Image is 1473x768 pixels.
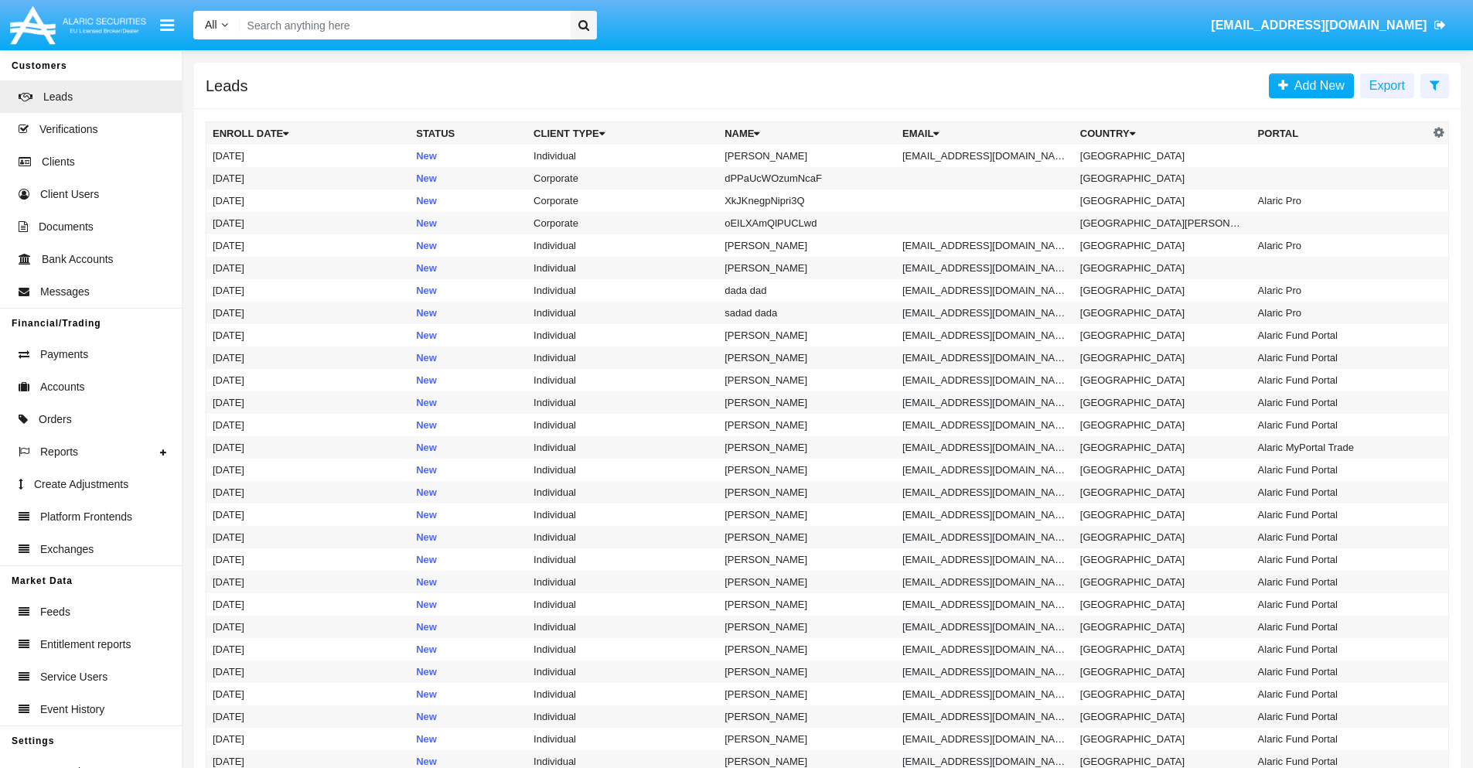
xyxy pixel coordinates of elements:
td: Alaric Fund Portal [1252,593,1430,616]
td: [DATE] [206,212,411,234]
td: [DATE] [206,369,411,391]
th: Name [718,122,896,145]
td: [DATE] [206,571,411,593]
span: Exchanges [40,541,94,558]
td: New [410,369,527,391]
td: [GEOGRAPHIC_DATA] [1074,279,1252,302]
td: New [410,683,527,705]
td: Alaric Fund Portal [1252,369,1430,391]
td: New [410,436,527,459]
td: New [410,660,527,683]
td: Individual [527,302,718,324]
span: Client Users [40,186,99,203]
td: [PERSON_NAME] [718,683,896,705]
th: Client Type [527,122,718,145]
th: Status [410,122,527,145]
td: [EMAIL_ADDRESS][DOMAIN_NAME] [896,302,1074,324]
td: [GEOGRAPHIC_DATA] [1074,705,1252,728]
td: [PERSON_NAME] [718,346,896,369]
td: Alaric Fund Portal [1252,548,1430,571]
td: [DATE] [206,302,411,324]
td: [GEOGRAPHIC_DATA] [1074,728,1252,750]
td: [PERSON_NAME] [718,638,896,660]
td: New [410,302,527,324]
td: [DATE] [206,189,411,212]
td: New [410,167,527,189]
span: Messages [40,284,90,300]
td: New [410,638,527,660]
td: XkJKnegpNipri3Q [718,189,896,212]
td: Individual [527,638,718,660]
td: Individual [527,571,718,593]
span: [EMAIL_ADDRESS][DOMAIN_NAME] [1211,19,1427,32]
td: [GEOGRAPHIC_DATA] [1074,167,1252,189]
td: New [410,145,527,167]
td: [GEOGRAPHIC_DATA] [1074,234,1252,257]
td: [EMAIL_ADDRESS][DOMAIN_NAME] [896,436,1074,459]
td: [PERSON_NAME] [718,436,896,459]
td: [DATE] [206,503,411,526]
td: [DATE] [206,459,411,481]
td: [PERSON_NAME] [718,481,896,503]
td: New [410,481,527,503]
td: Individual [527,660,718,683]
td: [GEOGRAPHIC_DATA] [1074,481,1252,503]
td: [PERSON_NAME] [718,459,896,481]
td: Individual [527,279,718,302]
td: Corporate [527,189,718,212]
td: [DATE] [206,346,411,369]
td: [EMAIL_ADDRESS][DOMAIN_NAME] [896,145,1074,167]
td: dada dad [718,279,896,302]
span: Clients [42,154,75,170]
td: Alaric Fund Portal [1252,705,1430,728]
input: Search [240,11,565,39]
td: New [410,459,527,481]
span: Export [1369,79,1405,92]
td: Alaric Fund Portal [1252,503,1430,526]
td: Alaric Fund Portal [1252,481,1430,503]
td: [GEOGRAPHIC_DATA] [1074,593,1252,616]
td: [EMAIL_ADDRESS][DOMAIN_NAME] [896,459,1074,481]
td: New [410,548,527,571]
a: All [193,17,240,33]
td: [PERSON_NAME] [718,593,896,616]
td: Alaric Fund Portal [1252,414,1430,436]
td: [EMAIL_ADDRESS][DOMAIN_NAME] [896,279,1074,302]
td: [DATE] [206,414,411,436]
td: [PERSON_NAME] [718,548,896,571]
td: [DATE] [206,593,411,616]
td: New [410,414,527,436]
span: Event History [40,701,104,718]
td: [GEOGRAPHIC_DATA] [1074,571,1252,593]
td: [PERSON_NAME] [718,571,896,593]
td: [EMAIL_ADDRESS][DOMAIN_NAME] [896,548,1074,571]
td: Individual [527,481,718,503]
td: [GEOGRAPHIC_DATA] [1074,145,1252,167]
span: Platform Frontends [40,509,132,525]
td: [EMAIL_ADDRESS][DOMAIN_NAME] [896,526,1074,548]
td: [GEOGRAPHIC_DATA] [1074,189,1252,212]
td: [EMAIL_ADDRESS][DOMAIN_NAME] [896,503,1074,526]
td: [DATE] [206,548,411,571]
span: Verifications [39,121,97,138]
td: [GEOGRAPHIC_DATA] [1074,503,1252,526]
td: Alaric MyPortal Trade [1252,436,1430,459]
td: Individual [527,593,718,616]
span: Documents [39,219,94,235]
td: [EMAIL_ADDRESS][DOMAIN_NAME] [896,638,1074,660]
td: Individual [527,414,718,436]
td: Individual [527,683,718,705]
td: Individual [527,145,718,167]
td: [DATE] [206,167,411,189]
td: Individual [527,728,718,750]
td: Individual [527,324,718,346]
td: [GEOGRAPHIC_DATA] [1074,436,1252,459]
a: Add New [1269,73,1354,98]
td: [PERSON_NAME] [718,660,896,683]
td: [DATE] [206,436,411,459]
td: [EMAIL_ADDRESS][DOMAIN_NAME] [896,481,1074,503]
td: [EMAIL_ADDRESS][DOMAIN_NAME] [896,593,1074,616]
td: New [410,212,527,234]
td: [DATE] [206,683,411,705]
span: Create Adjustments [34,476,128,493]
